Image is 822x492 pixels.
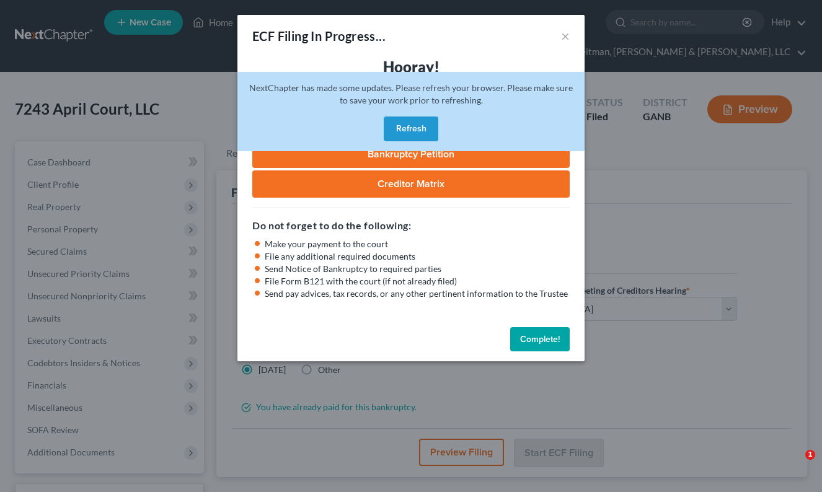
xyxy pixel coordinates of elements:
button: × [561,29,570,43]
li: Send pay advices, tax records, or any other pertinent information to the Trustee [265,288,570,300]
li: Make your payment to the court [265,238,570,250]
h3: Hooray! [252,57,570,77]
button: Refresh [384,116,438,141]
button: Complete! [510,327,570,352]
span: NextChapter has made some updates. Please refresh your browser. Please make sure to save your wor... [249,82,573,105]
li: File Form B121 with the court (if not already filed) [265,275,570,288]
div: ECF Filing In Progress... [252,27,386,45]
span: 1 [805,450,815,460]
h5: Do not forget to do the following: [252,218,570,233]
iframe: Intercom live chat [780,450,810,480]
li: File any additional required documents [265,250,570,263]
li: Send Notice of Bankruptcy to required parties [265,263,570,275]
a: Creditor Matrix [252,170,570,198]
